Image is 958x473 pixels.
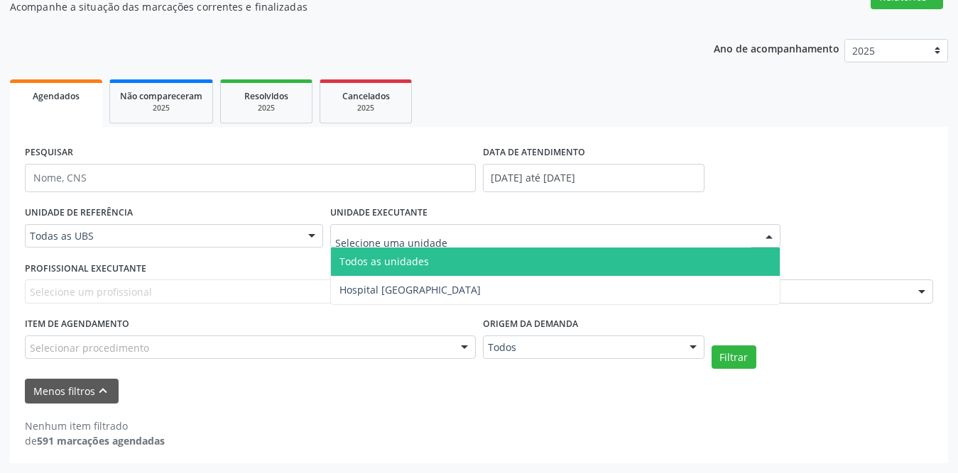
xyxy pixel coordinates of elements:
label: Item de agendamento [25,313,129,335]
span: Resolvidos [244,90,288,102]
label: Origem da demanda [483,313,578,335]
p: Ano de acompanhamento [714,39,839,57]
label: PROFISSIONAL EXECUTANTE [25,257,146,279]
div: 2025 [120,103,202,113]
span: Todas as UBS [30,229,294,243]
span: Agendados [33,90,80,102]
span: Todos [488,340,675,355]
span: Cancelados [342,90,390,102]
div: Nenhum item filtrado [25,418,165,433]
input: Selecione uma unidade [335,229,752,257]
label: PESQUISAR [25,142,73,164]
div: 2025 [330,103,401,113]
span: Não compareceram [120,90,202,102]
input: Nome, CNS [25,164,476,192]
label: UNIDADE DE REFERÊNCIA [25,202,133,224]
span: Todos as unidades [339,255,429,268]
div: de [25,433,165,448]
input: Selecione um intervalo [483,164,704,192]
strong: 591 marcações agendadas [37,434,165,447]
span: Hospital [GEOGRAPHIC_DATA] [339,283,481,296]
label: DATA DE ATENDIMENTO [483,142,585,164]
span: Selecionar procedimento [30,340,149,355]
button: Menos filtroskeyboard_arrow_up [25,379,119,404]
button: Filtrar [712,345,756,369]
div: 2025 [231,103,302,113]
i: keyboard_arrow_up [95,383,111,399]
label: UNIDADE EXECUTANTE [330,202,428,224]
